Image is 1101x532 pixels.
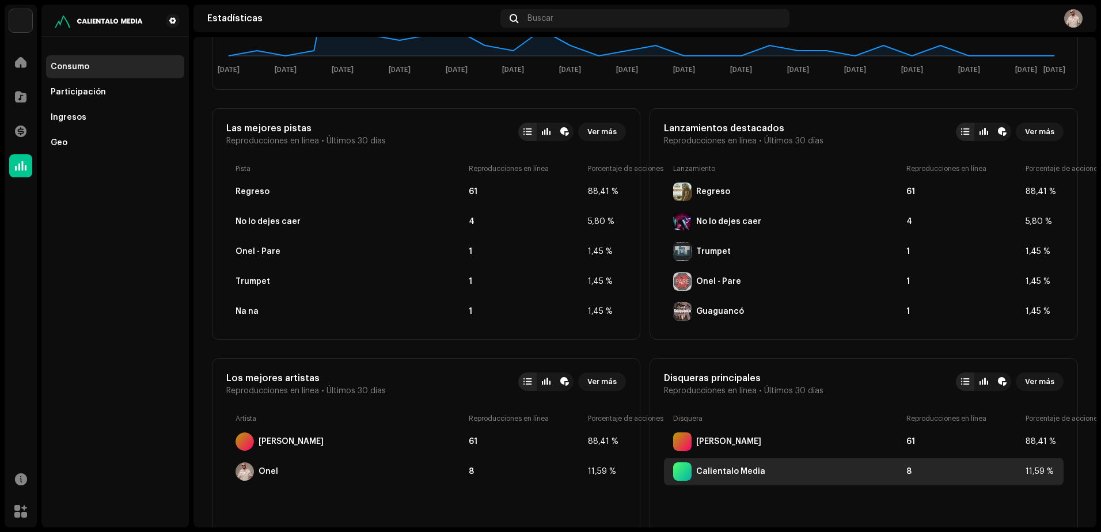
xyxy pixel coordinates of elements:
div: Reproducciones en línea [469,414,583,423]
div: 11,59 % [588,467,617,476]
img: 20750B2C-C8C3-4F13-A5C9-25B0F9DE627A [673,183,692,201]
button: Ver más [578,373,626,391]
text: [DATE] [787,66,809,74]
span: • [759,386,762,396]
div: Guaguancó [696,307,744,316]
div: No lo dejes caer [696,217,761,226]
div: 5,80 % [588,217,617,226]
img: 653A072B-4318-421F-8BCB-7AFC6F7DE389 [673,242,692,261]
span: Ver más [1025,370,1054,393]
img: ee6b148f-ed10-427e-a6bb-c5c93bd09213 [1064,9,1083,28]
text: [DATE] [446,66,468,74]
re-m-nav-item: Consumo [46,55,184,78]
div: Disqueras principales [664,373,823,384]
text: [DATE] [901,66,923,74]
div: 1 [906,277,1021,286]
div: Onel - Pare [696,277,741,286]
div: Los mejores artistas [226,373,386,384]
div: Consumo [51,62,89,71]
span: Últimos 30 días [326,386,386,396]
div: 11,59 % [1026,467,1054,476]
div: 61 [906,187,1021,196]
text: [DATE] [218,66,240,74]
text: [DATE] [616,66,638,74]
div: 1,45 % [588,307,617,316]
div: 1 [906,247,1021,256]
span: • [321,136,324,146]
text: [DATE] [559,66,581,74]
div: Trumpet [236,277,270,286]
img: 7febf078-6aff-4fe0-b3ac-5fa913fd5324 [51,14,147,28]
span: Reproducciones en línea [664,136,757,146]
div: 8 [469,467,583,476]
div: Onel [259,467,278,476]
text: [DATE] [673,66,695,74]
button: Ver más [1016,123,1064,141]
text: [DATE] [730,66,752,74]
div: 1 [469,247,583,256]
img: D2DE04AC-A57A-43A1-8ACF-E0FCFBC4C451 [673,302,692,321]
text: [DATE] [1015,66,1037,74]
span: Últimos 30 días [326,136,386,146]
div: Tío Chuchi [259,437,324,446]
div: Trumpet [696,247,731,256]
span: Buscar [527,14,553,23]
div: 1 [469,307,583,316]
text: [DATE] [958,66,980,74]
span: Últimos 30 días [764,386,823,396]
span: Ver más [587,120,617,143]
text: [DATE] [1043,66,1065,74]
div: Estadísticas [207,14,496,23]
div: Geo [51,138,67,147]
div: Tío Chuchi [696,437,761,446]
div: 1,45 % [588,247,617,256]
span: Ver más [1025,120,1054,143]
div: 4 [906,217,1021,226]
div: 1 [906,307,1021,316]
div: Reproducciones en línea [906,164,1021,173]
div: 5,80 % [1026,217,1054,226]
div: Las mejores pistas [226,123,386,134]
div: 8 [906,467,1021,476]
span: • [759,136,762,146]
div: Pista [236,164,464,173]
text: [DATE] [332,66,354,74]
img: 6467F2E6-83C2-4715-A2AC-5E3FF12AAECD [673,272,692,291]
div: 1,45 % [588,277,617,286]
div: Regreso [236,187,269,196]
div: Na na [236,307,259,316]
div: Disquera [673,414,902,423]
div: 1,45 % [1026,307,1054,316]
div: Ingresos [51,113,86,122]
re-m-nav-item: Ingresos [46,106,184,129]
div: Porcentaje de acciones [1026,414,1054,423]
div: 1 [469,277,583,286]
div: Participación [51,88,106,97]
div: Reproducciones en línea [906,414,1021,423]
div: 88,41 % [588,437,617,446]
div: 4 [469,217,583,226]
div: Onel - Pare [236,247,280,256]
div: No lo dejes caer [236,217,301,226]
div: Reproducciones en línea [469,164,583,173]
div: Porcentaje de acciones [588,414,617,423]
div: Lanzamiento [673,164,902,173]
span: Reproducciones en línea [664,386,757,396]
span: Ver más [587,370,617,393]
span: Reproducciones en línea [226,386,319,396]
div: Porcentaje de acciones [1026,164,1054,173]
div: Porcentaje de acciones [588,164,617,173]
div: 61 [906,437,1021,446]
text: [DATE] [275,66,297,74]
div: 88,41 % [588,187,617,196]
div: 88,41 % [1026,437,1054,446]
re-m-nav-item: Participación [46,81,184,104]
text: [DATE] [502,66,524,74]
text: [DATE] [389,66,411,74]
img: 4d5a508c-c80f-4d99-b7fb-82554657661d [9,9,32,32]
div: 61 [469,187,583,196]
div: Artista [236,414,464,423]
button: Ver más [1016,373,1064,391]
text: [DATE] [844,66,866,74]
div: 61 [469,437,583,446]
